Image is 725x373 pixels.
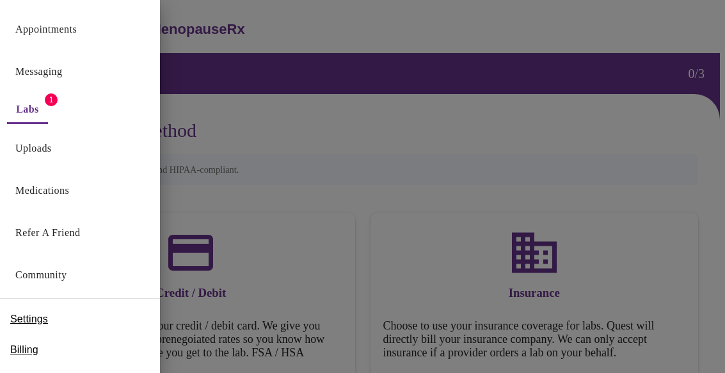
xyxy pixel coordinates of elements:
[10,309,48,329] a: Settings
[10,17,82,42] button: Appointments
[7,97,48,124] button: Labs
[10,342,38,358] span: Billing
[15,63,62,81] a: Messaging
[15,139,52,157] a: Uploads
[10,136,57,161] button: Uploads
[10,262,72,288] button: Community
[15,266,67,284] a: Community
[10,312,48,327] span: Settings
[10,220,86,246] button: Refer a Friend
[10,178,74,203] button: Medications
[15,224,81,242] a: Refer a Friend
[15,182,69,200] a: Medications
[45,93,58,106] span: 1
[10,340,38,360] a: Billing
[16,100,39,118] a: Labs
[15,20,77,38] a: Appointments
[10,59,67,84] button: Messaging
